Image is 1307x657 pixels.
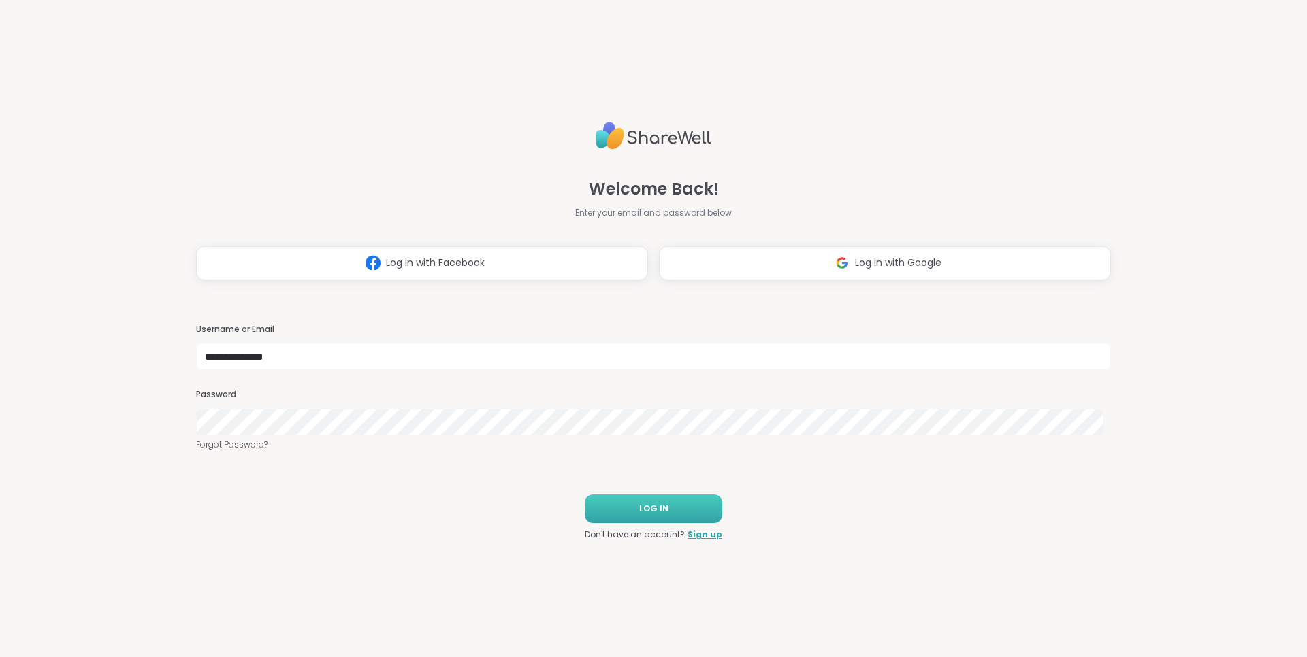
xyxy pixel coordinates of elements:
[659,246,1111,280] button: Log in with Google
[196,246,648,280] button: Log in with Facebook
[196,439,1111,451] a: Forgot Password?
[639,503,668,515] span: LOG IN
[829,250,855,275] img: ShareWell Logomark
[596,116,711,155] img: ShareWell Logo
[585,494,722,523] button: LOG IN
[575,207,732,219] span: Enter your email and password below
[585,528,685,541] span: Don't have an account?
[855,256,941,270] span: Log in with Google
[360,250,386,275] img: ShareWell Logomark
[386,256,485,270] span: Log in with Facebook
[196,389,1111,401] h3: Password
[196,324,1111,335] h3: Username or Email
[688,528,722,541] a: Sign up
[589,177,719,201] span: Welcome Back!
